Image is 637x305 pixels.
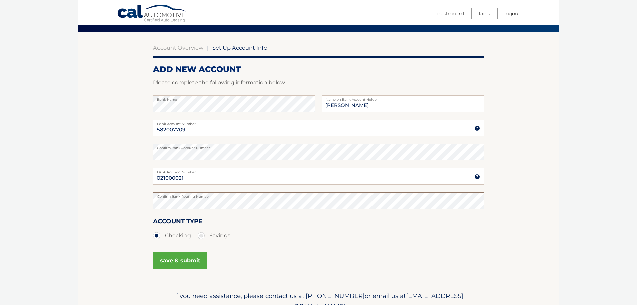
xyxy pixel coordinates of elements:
label: Checking [153,229,191,242]
span: | [207,44,209,51]
a: FAQ's [479,8,490,19]
label: Account Type [153,216,202,229]
input: Bank Account Number [153,120,484,136]
a: Dashboard [437,8,464,19]
label: Confirm Bank Account Number [153,144,484,149]
a: Logout [504,8,520,19]
input: Bank Routing Number [153,168,484,185]
button: save & submit [153,252,207,269]
a: Cal Automotive [117,4,187,24]
span: Set Up Account Info [212,44,267,51]
span: [PHONE_NUMBER] [306,292,365,300]
label: Name on Bank Account Holder [322,95,484,101]
label: Bank Routing Number [153,168,484,173]
label: Bank Name [153,95,315,101]
label: Savings [198,229,230,242]
label: Confirm Bank Routing Number [153,192,484,198]
label: Bank Account Number [153,120,484,125]
a: Account Overview [153,44,203,51]
img: tooltip.svg [474,126,480,131]
input: Name on Account (Account Holder Name) [322,95,484,112]
p: Please complete the following information below. [153,78,484,87]
h2: ADD NEW ACCOUNT [153,64,484,74]
img: tooltip.svg [474,174,480,179]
